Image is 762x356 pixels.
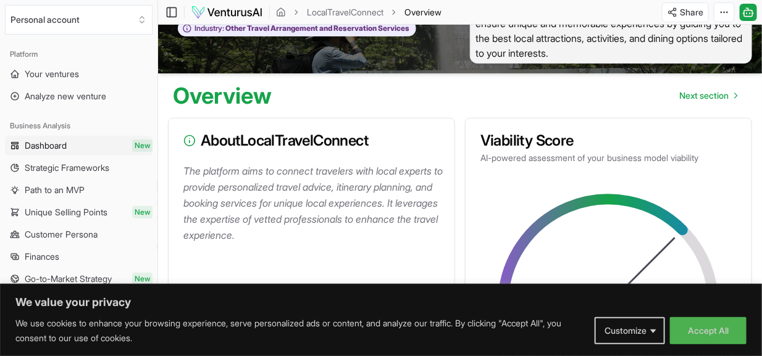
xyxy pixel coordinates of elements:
[25,250,59,263] span: Finances
[480,133,737,148] h3: Viability Score
[5,86,153,106] a: Analyze new venture
[25,228,98,241] span: Customer Persona
[276,6,442,19] nav: breadcrumb
[5,116,153,136] div: Business Analysis
[25,68,79,80] span: Your ventures
[25,90,106,102] span: Analyze new venture
[25,139,67,152] span: Dashboard
[178,20,416,37] button: Industry:Other Travel Arrangement and Reservation Services
[5,180,153,200] a: Path to an MVP
[132,206,153,218] span: New
[5,5,153,35] button: Select an organization
[404,6,442,19] span: Overview
[5,225,153,244] a: Customer Persona
[173,83,272,108] h1: Overview
[183,133,440,148] h3: About LocalTravelConnect
[132,273,153,285] span: New
[662,2,709,22] button: Share
[670,317,747,344] button: Accept All
[15,295,747,310] p: We value your privacy
[680,6,703,19] span: Share
[5,44,153,64] div: Platform
[183,163,445,243] p: The platform aims to connect travelers with local experts to provide personalized travel advice, ...
[195,23,224,33] span: Industry:
[191,5,263,20] img: logo
[669,83,747,108] a: Go to next page
[5,247,153,267] a: Finances
[224,23,409,33] span: Other Travel Arrangement and Reservation Services
[5,64,153,84] a: Your ventures
[5,136,153,155] a: DashboardNew
[595,317,665,344] button: Customize
[679,89,729,102] span: Next section
[25,273,112,285] span: Go-to-Market Strategy
[5,158,153,178] a: Strategic Frameworks
[669,83,747,108] nav: pagination
[132,139,153,152] span: New
[5,202,153,222] a: Unique Selling PointsNew
[480,152,737,164] p: AI-powered assessment of your business model viability
[307,6,383,19] a: LocalTravelConnect
[5,269,153,289] a: Go-to-Market StrategyNew
[25,206,107,218] span: Unique Selling Points
[15,316,585,346] p: We use cookies to enhance your browsing experience, serve personalized ads or content, and analyz...
[25,184,85,196] span: Path to an MVP
[25,162,109,174] span: Strategic Frameworks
